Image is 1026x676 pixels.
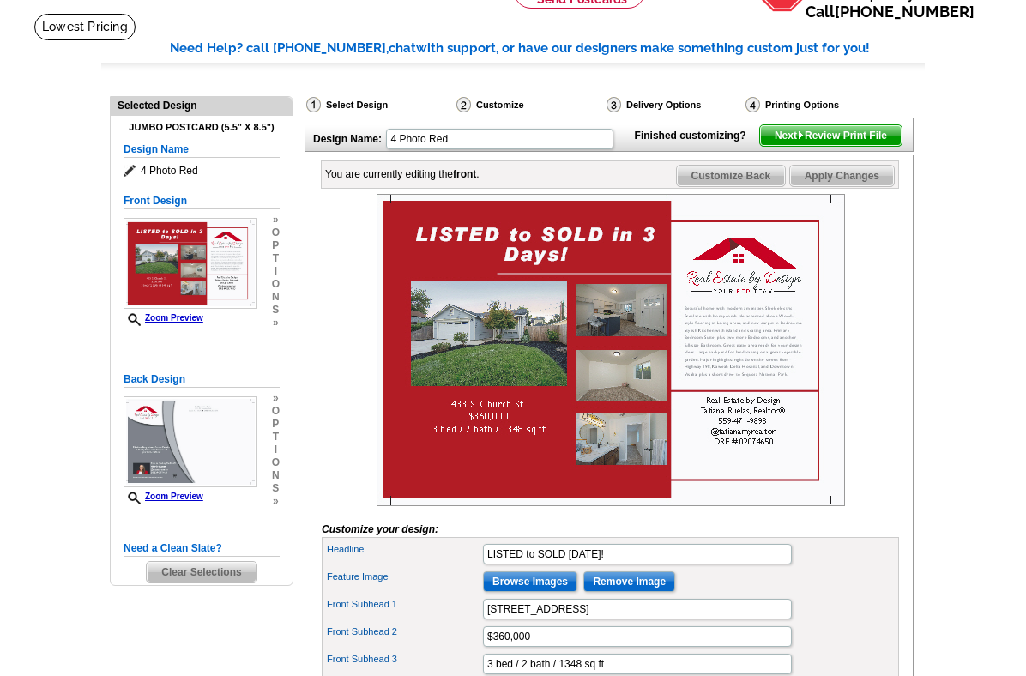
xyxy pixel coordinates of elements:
div: Selected Design [111,97,293,113]
span: o [272,456,280,469]
strong: Finished customizing? [635,130,757,142]
a: Zoom Preview [124,313,203,323]
label: Front Subhead 3 [327,652,481,667]
div: Customize [455,96,605,118]
span: » [272,214,280,226]
img: Delivery Options [607,97,621,112]
h5: Need a Clean Slate? [124,540,280,557]
span: Customize Back [677,166,786,186]
div: You are currently editing the . [325,166,480,182]
span: 4 Photo Red [124,162,280,179]
div: Need Help? call [PHONE_NUMBER], with support, or have our designers make something custom just fo... [170,39,925,58]
span: p [272,239,280,252]
span: Clear Selections [147,562,256,582]
span: o [272,226,280,239]
span: p [272,418,280,431]
span: s [272,304,280,317]
img: Customize [456,97,471,112]
div: Printing Options [744,96,896,113]
input: Browse Images [483,571,577,592]
img: Z18905707_00001_1.jpg [377,194,845,506]
b: front [453,168,476,180]
div: Select Design [305,96,455,118]
label: Front Subhead 1 [327,597,481,612]
img: button-next-arrow-white.png [797,131,805,139]
span: n [272,469,280,482]
h5: Back Design [124,371,280,388]
h5: Front Design [124,193,280,209]
a: Zoom Preview [124,492,203,501]
span: i [272,444,280,456]
img: Printing Options & Summary [745,97,760,112]
span: n [272,291,280,304]
span: » [272,495,280,508]
span: t [272,252,280,265]
h4: Jumbo Postcard (5.5" x 8.5") [124,122,280,133]
strong: Design Name: [313,133,382,145]
span: i [272,265,280,278]
label: Headline [327,542,481,557]
span: o [272,278,280,291]
div: Delivery Options [605,96,744,113]
span: t [272,431,280,444]
span: s [272,482,280,495]
span: Call [806,3,975,21]
a: [PHONE_NUMBER] [835,3,975,21]
span: » [272,392,280,405]
i: Customize your design: [322,523,438,535]
img: Z18905707_00001_1.jpg [124,218,257,309]
img: Select Design [306,97,321,112]
h5: Design Name [124,142,280,158]
img: Z18905707_00001_2.jpg [124,396,257,487]
span: Apply Changes [790,166,894,186]
span: o [272,405,280,418]
input: Remove Image [583,571,675,592]
label: Feature Image [327,570,481,584]
label: Front Subhead 2 [327,625,481,639]
span: Next Review Print File [760,125,902,146]
span: chat [389,40,416,56]
span: » [272,317,280,329]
